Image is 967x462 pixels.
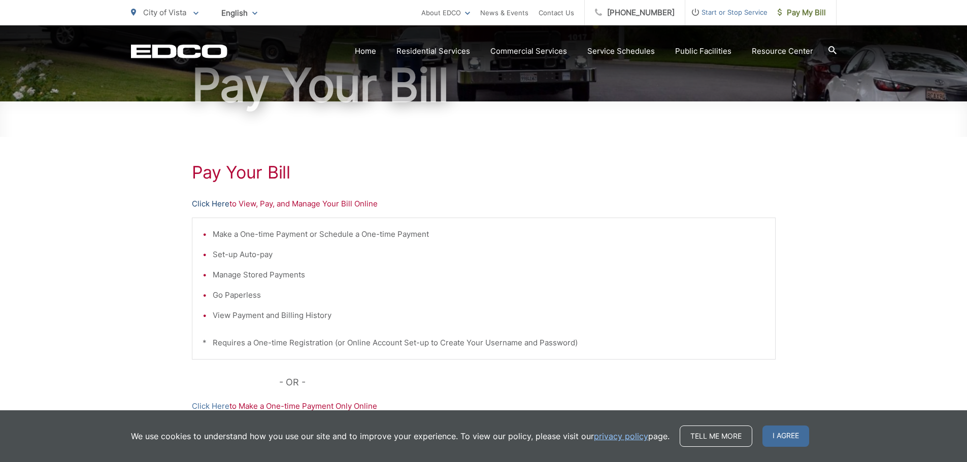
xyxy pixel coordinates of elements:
[192,400,776,412] p: to Make a One-time Payment Only Online
[587,45,655,57] a: Service Schedules
[480,7,528,19] a: News & Events
[490,45,567,57] a: Commercial Services
[131,430,670,442] p: We use cookies to understand how you use our site and to improve your experience. To view our pol...
[213,248,765,261] li: Set-up Auto-pay
[421,7,470,19] a: About EDCO
[131,60,837,111] h1: Pay Your Bill
[778,7,826,19] span: Pay My Bill
[131,44,227,58] a: EDCD logo. Return to the homepage.
[213,269,765,281] li: Manage Stored Payments
[752,45,813,57] a: Resource Center
[355,45,376,57] a: Home
[680,425,752,447] a: Tell me more
[192,198,776,210] p: to View, Pay, and Manage Your Bill Online
[203,337,765,349] p: * Requires a One-time Registration (or Online Account Set-up to Create Your Username and Password)
[192,162,776,183] h1: Pay Your Bill
[539,7,574,19] a: Contact Us
[213,228,765,240] li: Make a One-time Payment or Schedule a One-time Payment
[143,8,186,17] span: City of Vista
[594,430,648,442] a: privacy policy
[675,45,731,57] a: Public Facilities
[279,375,776,390] p: - OR -
[214,4,265,22] span: English
[213,289,765,301] li: Go Paperless
[213,309,765,322] li: View Payment and Billing History
[396,45,470,57] a: Residential Services
[762,425,809,447] span: I agree
[192,400,229,412] a: Click Here
[192,198,229,210] a: Click Here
